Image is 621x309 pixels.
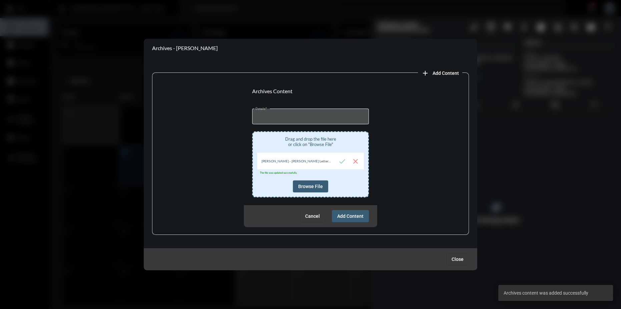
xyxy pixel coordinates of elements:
span: Close [452,257,464,262]
h2: Archives - [PERSON_NAME] [152,45,218,51]
button: Cancel [300,210,325,222]
span: Archives content was added successfully [504,290,588,296]
button: Add Content [332,210,369,222]
span: clear [352,157,360,165]
span: Add Content [337,213,364,219]
span: Browse File [298,184,323,189]
span: Cancel [305,213,320,219]
button: Browse File [293,180,328,192]
button: Cancel File [349,154,362,168]
button: Upload File [336,154,349,168]
div: [PERSON_NAME] - [PERSON_NAME] Letter.pdf [257,159,336,163]
h2: Archives Content [252,88,292,94]
mat-hint: The file was updated successfully. [257,171,300,174]
button: Close [446,253,469,265]
mat-icon: check [338,157,346,165]
div: Drag and drop the file here or click on "Browse File" [257,136,364,147]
